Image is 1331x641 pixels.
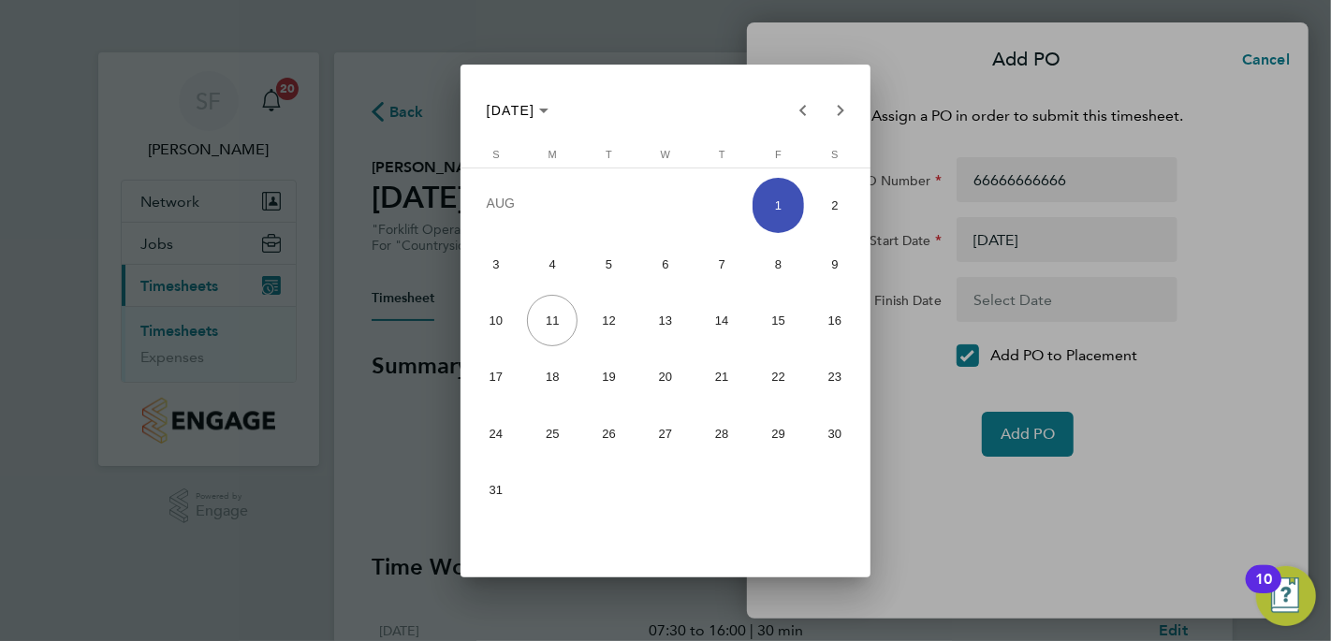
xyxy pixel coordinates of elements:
span: T [606,149,612,160]
button: August 8, 2025 [750,236,806,292]
span: 6 [640,239,691,289]
button: August 28, 2025 [694,405,750,461]
span: 24 [471,408,521,459]
span: M [548,149,557,160]
button: August 24, 2025 [468,405,524,461]
span: 17 [471,352,521,402]
span: 5 [583,239,634,289]
span: 15 [753,295,803,345]
div: 10 [1255,579,1272,604]
button: Next month [822,92,859,129]
button: August 16, 2025 [807,292,863,348]
button: August 6, 2025 [637,236,694,292]
button: Previous month [784,92,822,129]
button: August 30, 2025 [807,405,863,461]
span: 2 [810,178,860,233]
button: August 10, 2025 [468,292,524,348]
span: 30 [810,408,860,459]
span: 10 [471,295,521,345]
span: 13 [640,295,691,345]
span: 7 [696,239,747,289]
span: 16 [810,295,860,345]
button: August 12, 2025 [580,292,636,348]
span: 3 [471,239,521,289]
button: August 23, 2025 [807,349,863,405]
button: August 25, 2025 [524,405,580,461]
span: 4 [527,239,578,289]
button: August 17, 2025 [468,349,524,405]
button: August 13, 2025 [637,292,694,348]
span: 21 [696,352,747,402]
td: AUG [468,175,751,236]
span: 23 [810,352,860,402]
span: 26 [583,408,634,459]
button: August 20, 2025 [637,349,694,405]
button: August 14, 2025 [694,292,750,348]
button: August 7, 2025 [694,236,750,292]
span: 1 [753,178,803,233]
button: August 3, 2025 [468,236,524,292]
button: August 11, 2025 [524,292,580,348]
button: August 2, 2025 [807,175,863,236]
span: 18 [527,352,578,402]
span: S [492,149,499,160]
span: 11 [527,295,578,345]
button: Choose month and year [479,94,557,127]
span: 22 [753,352,803,402]
button: August 29, 2025 [750,405,806,461]
span: 9 [810,239,860,289]
button: August 4, 2025 [524,236,580,292]
button: August 31, 2025 [468,461,524,517]
button: Open Resource Center, 10 new notifications [1256,566,1316,626]
span: 29 [753,408,803,459]
span: 31 [471,464,521,515]
span: 14 [696,295,747,345]
span: 8 [753,239,803,289]
span: F [775,149,782,160]
button: August 9, 2025 [807,236,863,292]
button: August 22, 2025 [750,349,806,405]
span: S [831,149,838,160]
button: August 18, 2025 [524,349,580,405]
span: 25 [527,408,578,459]
button: August 26, 2025 [580,405,636,461]
span: 12 [583,295,634,345]
button: August 21, 2025 [694,349,750,405]
button: August 19, 2025 [580,349,636,405]
button: August 1, 2025 [750,175,806,236]
span: T [719,149,725,160]
span: W [661,149,670,160]
span: 27 [640,408,691,459]
button: August 27, 2025 [637,405,694,461]
span: [DATE] [487,103,535,118]
button: August 5, 2025 [580,236,636,292]
span: 28 [696,408,747,459]
button: August 15, 2025 [750,292,806,348]
span: 20 [640,352,691,402]
span: 19 [583,352,634,402]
